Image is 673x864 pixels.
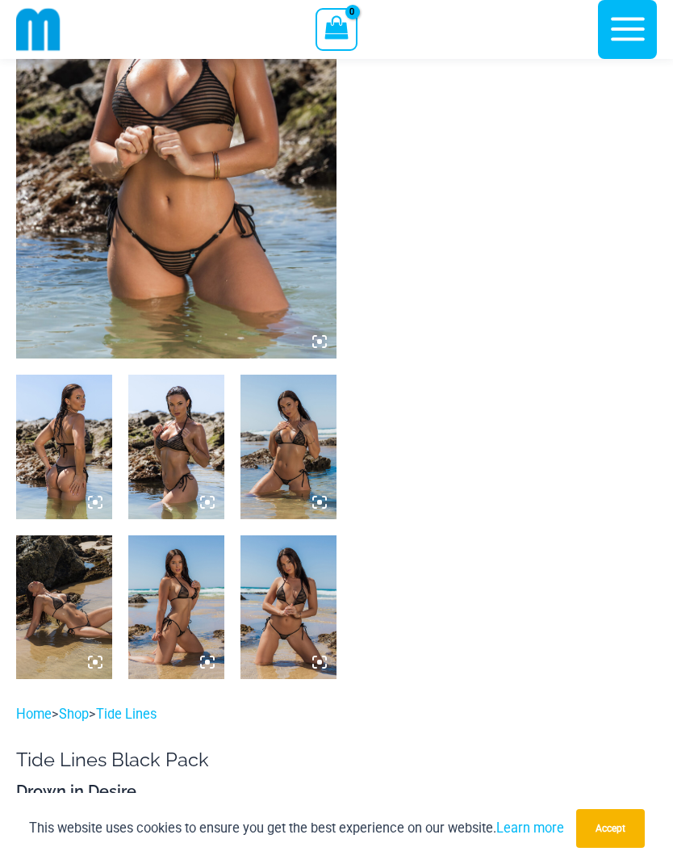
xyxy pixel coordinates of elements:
h1: Tide Lines Black Pack [16,749,324,771]
img: Tide Lines Black 350 Halter Top 470 Thong [128,375,224,518]
a: View Shopping Cart, empty [316,8,357,50]
img: Tide Lines Black 308 Tri Top 480 Micro [240,375,336,518]
img: Tide Lines Black 308 Tri Top 480 Micro [16,535,112,679]
a: Home [16,707,52,722]
a: Learn more [496,820,564,836]
img: cropped mm emblem [16,7,61,52]
p: This website uses cookies to ensure you get the best experience on our website. [29,817,564,839]
a: Tide Lines [96,707,157,722]
button: Accept [576,809,645,848]
a: Shop [59,707,89,722]
img: Tide Lines Black 308 Tri Top 480 Micro [240,535,336,679]
h3: Drown in Desire [16,781,324,802]
img: Tide Lines Black 308 Tri Top 480 Micro [128,535,224,679]
img: Tide Lines Black 350 Halter Top 470 Thong [16,375,112,518]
